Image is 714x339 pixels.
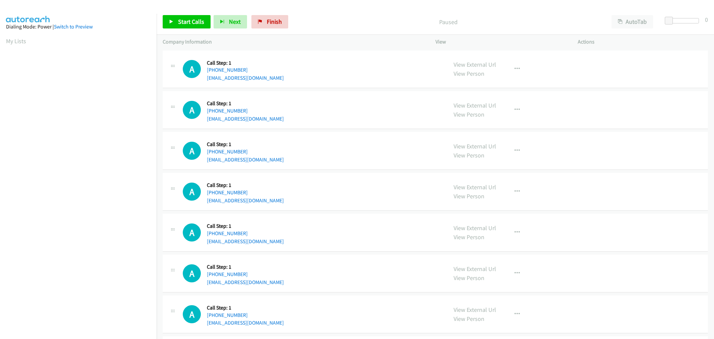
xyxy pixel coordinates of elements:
[454,306,496,314] a: View External Url
[454,315,484,323] a: View Person
[454,70,484,77] a: View Person
[207,320,284,326] a: [EMAIL_ADDRESS][DOMAIN_NAME]
[207,312,248,318] a: [PHONE_NUMBER]
[207,75,284,81] a: [EMAIL_ADDRESS][DOMAIN_NAME]
[454,101,496,109] a: View External Url
[163,15,211,28] a: Start Calls
[612,15,653,28] button: AutoTab
[214,15,247,28] button: Next
[267,18,282,25] span: Finish
[183,60,201,78] h1: A
[229,18,241,25] span: Next
[454,61,496,68] a: View External Url
[454,183,496,191] a: View External Url
[183,305,201,323] h1: A
[454,265,496,273] a: View External Url
[183,183,201,201] div: The call is yet to be attempted
[454,192,484,200] a: View Person
[183,223,201,242] h1: A
[183,142,201,160] div: The call is yet to be attempted
[207,156,284,163] a: [EMAIL_ADDRESS][DOMAIN_NAME]
[668,18,699,23] div: Delay between calls (in seconds)
[183,264,201,282] h1: A
[435,38,566,46] p: View
[705,15,708,24] div: 0
[178,18,204,25] span: Start Calls
[6,23,151,31] div: Dialing Mode: Power |
[207,304,284,311] h5: Call Step: 1
[163,38,423,46] p: Company Information
[454,233,484,241] a: View Person
[183,101,201,119] div: The call is yet to be attempted
[207,182,284,189] h5: Call Step: 1
[207,108,248,114] a: [PHONE_NUMBER]
[454,274,484,282] a: View Person
[183,223,201,242] div: The call is yet to be attempted
[6,37,26,45] a: My Lists
[454,111,484,118] a: View Person
[207,264,284,270] h5: Call Step: 1
[183,264,201,282] div: The call is yet to be attempted
[183,101,201,119] h1: A
[251,15,288,28] a: Finish
[207,197,284,204] a: [EMAIL_ADDRESS][DOMAIN_NAME]
[207,271,248,277] a: [PHONE_NUMBER]
[207,230,248,236] a: [PHONE_NUMBER]
[207,60,284,66] h5: Call Step: 1
[183,183,201,201] h1: A
[454,142,496,150] a: View External Url
[183,305,201,323] div: The call is yet to be attempted
[297,17,600,26] p: Paused
[207,223,284,229] h5: Call Step: 1
[578,38,708,46] p: Actions
[207,189,248,196] a: [PHONE_NUMBER]
[183,60,201,78] div: The call is yet to be attempted
[207,238,284,245] a: [EMAIL_ADDRESS][DOMAIN_NAME]
[183,142,201,160] h1: A
[207,67,248,73] a: [PHONE_NUMBER]
[207,279,284,285] a: [EMAIL_ADDRESS][DOMAIN_NAME]
[454,224,496,232] a: View External Url
[207,141,284,148] h5: Call Step: 1
[207,100,284,107] h5: Call Step: 1
[54,23,93,30] a: Switch to Preview
[207,148,248,155] a: [PHONE_NUMBER]
[454,151,484,159] a: View Person
[207,116,284,122] a: [EMAIL_ADDRESS][DOMAIN_NAME]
